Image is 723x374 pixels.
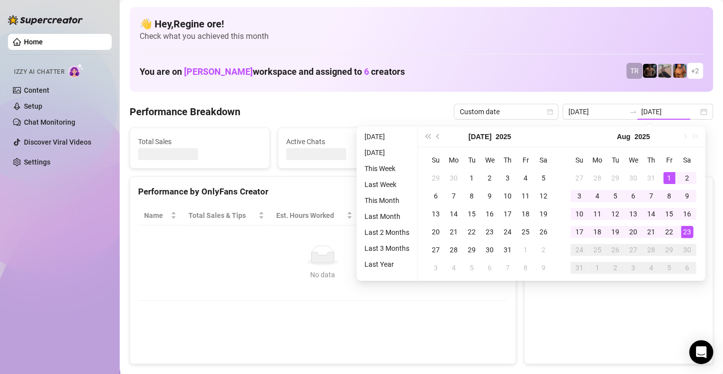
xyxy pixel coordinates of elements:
span: Total Sales & Tips [188,210,256,221]
h4: 👋 Hey, Regine ore ! [140,17,703,31]
div: No data [148,269,498,280]
input: Start date [568,106,625,117]
span: 6 [364,66,369,77]
span: + 2 [691,65,699,76]
th: Sales / Hour [359,206,425,225]
h1: You are on workspace and assigned to creators [140,66,405,77]
span: Active Chats [286,136,409,147]
th: Name [138,206,182,225]
a: Setup [24,102,42,110]
span: Messages Sent [434,136,557,147]
div: Open Intercom Messenger [689,340,713,364]
img: logo-BBDzfeDw.svg [8,15,83,25]
th: Chat Conversion [425,206,508,225]
span: Check what you achieved this month [140,31,703,42]
span: swap-right [629,108,637,116]
div: Sales by OnlyFans Creator [533,185,705,198]
span: Total Sales [138,136,261,147]
input: End date [641,106,698,117]
img: Trent [643,64,657,78]
img: JG [673,64,687,78]
span: Custom date [460,104,552,119]
a: Chat Monitoring [24,118,75,126]
h4: Performance Breakdown [130,105,240,119]
img: AI Chatter [68,63,84,78]
th: Total Sales & Tips [182,206,270,225]
span: Name [144,210,169,221]
div: Est. Hours Worked [276,210,345,221]
a: Content [24,86,49,94]
a: Settings [24,158,50,166]
span: TR [630,65,639,76]
div: Performance by OnlyFans Creator [138,185,508,198]
span: Chat Conversion [431,210,494,221]
a: Home [24,38,43,46]
span: [PERSON_NAME] [184,66,253,77]
span: Izzy AI Chatter [14,67,64,77]
img: LC [658,64,672,78]
span: calendar [547,109,553,115]
span: Sales / Hour [364,210,411,221]
span: to [629,108,637,116]
a: Discover Viral Videos [24,138,91,146]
